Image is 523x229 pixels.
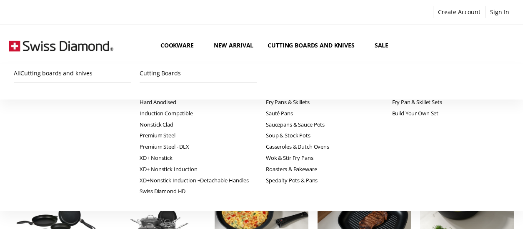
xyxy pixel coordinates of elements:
[207,27,260,64] a: New arrival
[368,27,395,64] a: Sale
[260,27,368,64] a: Cutting boards and knives
[433,6,485,18] a: Create Account
[153,27,207,64] a: Cookware
[9,25,113,67] img: Free Shipping On Every Order
[485,6,514,18] a: Sign In
[395,27,419,65] a: Show All
[140,64,257,83] a: Cutting Boards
